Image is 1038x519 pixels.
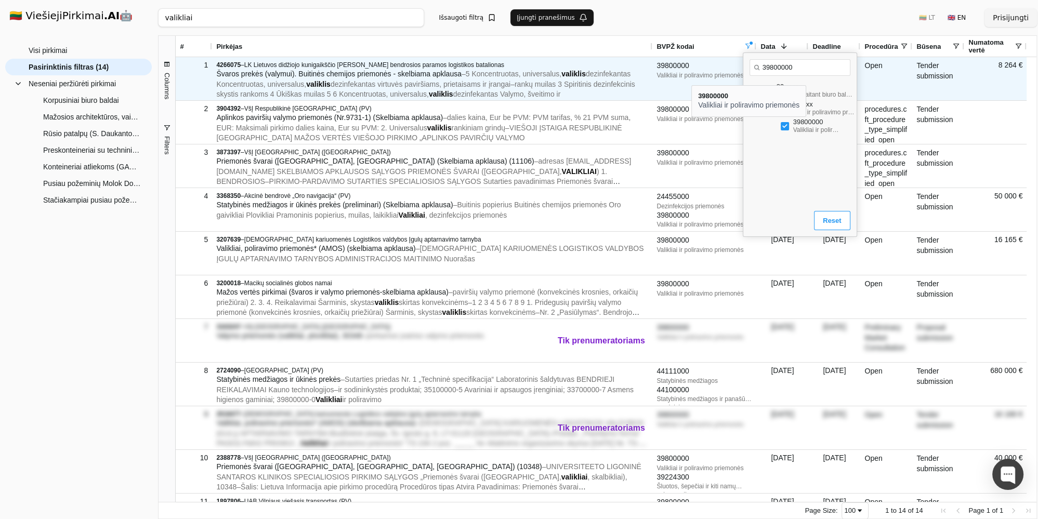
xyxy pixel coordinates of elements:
[216,105,241,112] span: 3904392
[216,323,241,330] span: 3163247
[912,275,964,318] div: Tender submission
[964,232,1027,275] div: 16 165 €
[331,80,510,88] span: dezinfekantas virtuvės paviršiams, prietaisams ir įrangai
[756,319,808,362] div: [DATE]
[316,395,342,404] span: Valikliai
[216,375,340,383] span: Statybinės medžiagos ir ūkinės prekės
[244,323,391,330] span: VšĮ [GEOGRAPHIC_DATA] ([GEOGRAPHIC_DATA])
[656,289,752,298] div: Valikliai ir poliravimo priemonės
[216,410,648,418] div: –
[964,188,1027,231] div: 50 000 €
[180,320,208,335] div: 7
[860,57,912,100] div: Open
[216,419,646,458] span: – – –
[216,288,449,296] span: Mažos vertės pirkimai (švaros ir valymo priemonės-skelbiama apklausa)
[244,61,504,69] span: LK Lietuvos didžiojo kunigaikščio [PERSON_NAME] bendrosios paramos logistikos batalionas
[216,288,638,307] span: paviršių valymo priemonė (konvekcinės krosnies, orkaičių priežiūrai) 2. 3. 4. Reikalavimai Šarmin...
[216,244,643,263] span: [DEMOGRAPHIC_DATA] KARIUOMENĖS LOGISTIKOS VALDYBOS ĮGULŲ APTARNAVIMO TARNYBOS ADMINISTRACIJOS MAI...
[656,420,752,429] div: Valikliai ir poliravimo priemonės
[216,454,241,461] span: 2388778
[656,366,752,377] div: 44111000
[216,104,648,113] div: –
[432,9,502,26] button: Išsaugoti filtrą
[860,406,912,449] div: Open
[860,144,912,188] div: procedures.cft_procedure_type_simplified_open
[216,201,453,209] span: Statybinės medžiagos ir ūkinės prekės (preliminari) (Skelbiama apklausa)
[656,192,752,202] div: 24455000
[180,189,208,204] div: 4
[216,157,631,176] span: adresas [EMAIL_ADDRESS][DOMAIN_NAME] SKELBIAMOS APKLAUSOS SĄLYGOS PRIEMONĖS ŠVARAI ([GEOGRAPHIC_D...
[466,308,535,316] span: skirtas konvekcinėms
[104,9,120,22] strong: .AI
[656,454,752,464] div: 39800000
[860,450,912,493] div: Open
[451,124,505,132] span: rankiniam grindų
[180,363,208,378] div: 8
[398,211,425,219] span: Valikliai
[244,410,481,418] span: [DEMOGRAPHIC_DATA] kariuomenės Logistikos valdybos Įgulų aptarnavimo tarnyba
[986,507,990,514] span: 1
[327,439,484,447] span: ir poliravimo priemonės“ TS-194 2 poz. _____ Nr
[1000,507,1003,514] span: 1
[216,375,614,394] span: Sutarties priedas Nr. 1 „Techninė specifikacija“ Laboratorinis šaldytuvas BENDRIEJI REIKALAVIMAI ...
[984,8,1037,27] button: Prisijungti
[561,70,586,78] span: valiklis
[216,331,362,340] span: Valymo priemonės (valikliai, plovikliai), 30348
[656,279,752,289] div: 39800000
[561,167,596,176] span: VALIKLIAI
[244,280,332,287] span: Macikų socialinės globos namai
[912,363,964,406] div: Tender submission
[756,232,808,275] div: [DATE]
[656,104,752,115] div: 39800000
[216,298,621,317] span: 1 2 3 4 5 6 7 8 9 1. Pridegusių paviršių valymo priemonė (konvekcinės krosnies, orkaičių priežiūr...
[805,507,838,514] div: Page Size:
[656,323,752,333] div: 39800000
[885,507,889,514] span: 1
[216,410,241,418] span: 2518477
[912,450,964,493] div: Tender submission
[912,101,964,144] div: Tender submission
[29,76,116,91] span: Neseniai peržiūrėti pirkimai
[216,385,634,404] span: ir sodininkystės produktai; 35100000-5 Avariniai ir apsaugos įrenginiai; 33700000-7 Asmens higien...
[954,507,962,515] div: Previous Page
[216,454,648,462] div: –
[656,229,752,239] div: 39224300
[561,473,588,481] span: valikliai
[244,236,481,243] span: [DEMOGRAPHIC_DATA] kariuomenės Logistikos valdybos Įgulų aptarnavimo tarnyba
[756,275,808,318] div: [DATE]
[399,298,468,307] span: skirtas konvekcinėms
[656,377,752,385] div: Statybinės medžiagos
[427,124,452,132] span: valiklis
[777,83,867,90] div: 39xxxxxx
[216,148,648,156] div: –
[216,419,643,437] span: [DEMOGRAPHIC_DATA] KARIUOMENĖS LOGISTIKOS VALDYBOS ĮGULŲ APTARNAVIMO TARNYBA Biudžetinė įstaiga, ...
[844,507,856,514] div: 100
[941,9,972,26] button: 🇬🇧 EN
[656,210,752,221] div: 39800000
[860,275,912,318] div: Open
[216,429,640,448] span: Priedas ,,Pasiūlymo forma“ PASIŪLYMAS PRKIMUI ,,
[216,70,635,98] span: – –
[244,105,372,112] span: VšĮ Respublikinė [GEOGRAPHIC_DATA] (PV)
[216,113,630,142] span: – –
[180,43,183,50] span: #
[760,43,775,50] span: Data
[808,275,860,318] div: [DATE]
[891,507,897,514] span: to
[808,406,860,449] div: [DATE]
[216,113,630,132] span: dalies kaina, Eur be PVM: PVM tarifas, % 21 PVM suma, EUR: Maksimali pirkimo dalies kaina, Eur su...
[466,70,561,78] span: 5 Koncentruotas, universalus,
[216,419,415,427] span: Valikliai, poliravimo priemonės* (AMOS) (skelbiama apklausa)
[180,145,208,160] div: 3
[306,80,331,88] span: valiklis
[656,395,752,403] div: Statybinės medžiagos ir panašūs gaminiai
[656,482,752,490] div: Šluotos, šepečiai ir kiti namų valymo reikmenys
[216,462,542,471] span: Priemonės švarai ([GEOGRAPHIC_DATA], [GEOGRAPHIC_DATA], [GEOGRAPHIC_DATA]) (10348)
[216,201,621,219] span: –
[244,454,391,461] span: VšĮ [GEOGRAPHIC_DATA] ([GEOGRAPHIC_DATA])
[808,450,860,493] div: [DATE]
[216,244,415,252] span: Valikliai, poliravimo priemonės* (AMOS) (skelbiama apklausa)
[180,101,208,116] div: 2
[163,73,171,99] span: Columns
[429,90,453,98] span: valiklis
